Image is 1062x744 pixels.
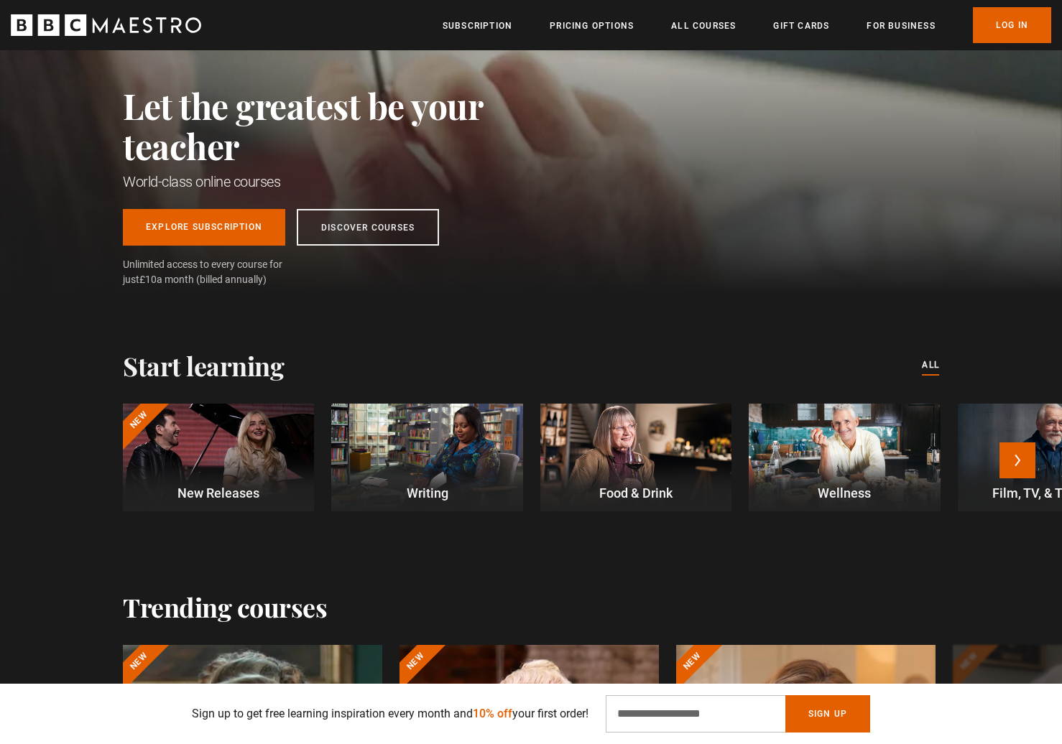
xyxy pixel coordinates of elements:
[123,209,285,246] a: Explore Subscription
[540,483,731,503] p: Food & Drink
[550,19,634,33] a: Pricing Options
[443,7,1051,43] nav: Primary
[123,483,314,503] p: New Releases
[540,404,731,511] a: Food & Drink
[331,483,522,503] p: Writing
[973,7,1051,43] a: Log In
[749,404,940,511] a: Wellness
[123,592,327,622] h2: Trending courses
[473,707,512,720] span: 10% off
[443,19,512,33] a: Subscription
[123,404,314,511] a: New New Releases
[123,85,547,166] h2: Let the greatest be your teacher
[749,483,940,503] p: Wellness
[922,358,939,373] a: All
[123,350,284,381] h2: Start learning
[867,19,935,33] a: For business
[297,209,439,246] a: Discover Courses
[192,705,588,722] p: Sign up to get free learning inspiration every month and your first order!
[785,695,870,733] button: Sign Up
[123,257,317,287] span: Unlimited access to every course for just a month (billed annually)
[139,274,157,285] span: £10
[123,172,547,192] h1: World-class online courses
[671,19,736,33] a: All Courses
[773,19,829,33] a: Gift Cards
[331,404,522,511] a: Writing
[11,14,201,36] svg: BBC Maestro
